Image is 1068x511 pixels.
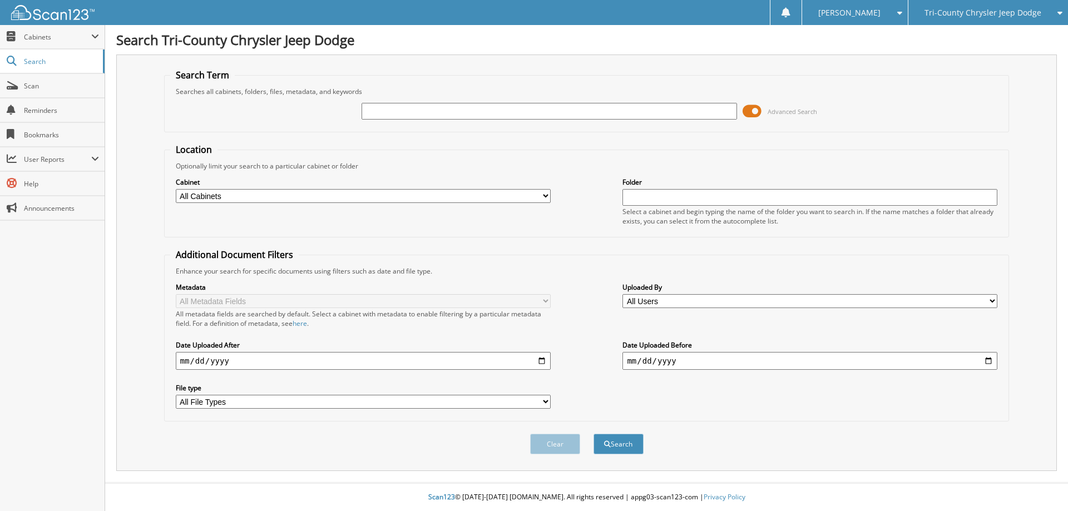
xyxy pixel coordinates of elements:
[24,204,99,213] span: Announcements
[170,87,1003,96] div: Searches all cabinets, folders, files, metadata, and keywords
[622,177,997,187] label: Folder
[594,434,644,454] button: Search
[176,309,551,328] div: All metadata fields are searched by default. Select a cabinet with metadata to enable filtering b...
[176,352,551,370] input: start
[24,81,99,91] span: Scan
[622,340,997,350] label: Date Uploaded Before
[170,249,299,261] legend: Additional Document Filters
[24,130,99,140] span: Bookmarks
[818,9,881,16] span: [PERSON_NAME]
[622,352,997,370] input: end
[176,340,551,350] label: Date Uploaded After
[293,319,307,328] a: here
[105,484,1068,511] div: © [DATE]-[DATE] [DOMAIN_NAME]. All rights reserved | appg03-scan123-com |
[428,492,455,502] span: Scan123
[24,155,91,164] span: User Reports
[24,32,91,42] span: Cabinets
[24,106,99,115] span: Reminders
[530,434,580,454] button: Clear
[116,31,1057,49] h1: Search Tri-County Chrysler Jeep Dodge
[11,5,95,20] img: scan123-logo-white.svg
[768,107,817,116] span: Advanced Search
[170,69,235,81] legend: Search Term
[176,177,551,187] label: Cabinet
[924,9,1041,16] span: Tri-County Chrysler Jeep Dodge
[176,383,551,393] label: File type
[622,207,997,226] div: Select a cabinet and begin typing the name of the folder you want to search in. If the name match...
[24,57,97,66] span: Search
[170,161,1003,171] div: Optionally limit your search to a particular cabinet or folder
[24,179,99,188] span: Help
[170,266,1003,276] div: Enhance your search for specific documents using filters such as date and file type.
[622,282,997,292] label: Uploaded By
[176,282,551,292] label: Metadata
[170,143,217,156] legend: Location
[704,492,745,502] a: Privacy Policy
[1012,458,1068,511] iframe: Chat Widget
